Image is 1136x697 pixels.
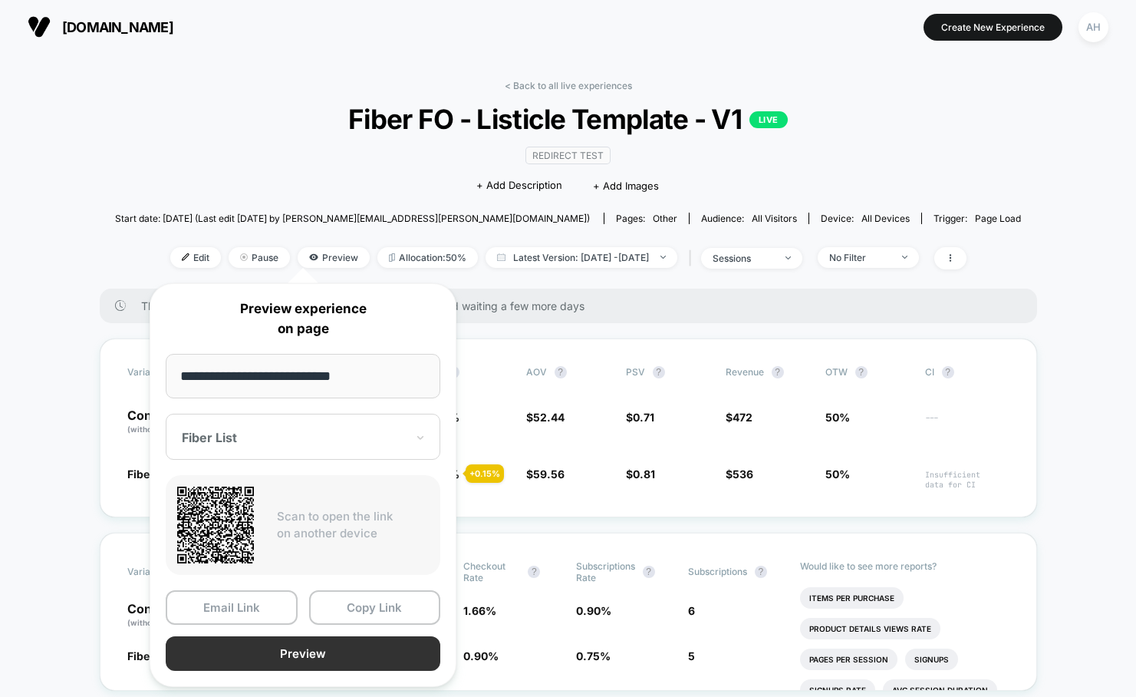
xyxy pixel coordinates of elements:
[463,560,520,583] span: Checkout Rate
[660,256,666,259] img: end
[713,253,774,264] div: sessions
[701,213,797,224] div: Audience:
[526,411,565,424] span: $
[785,256,791,259] img: end
[626,366,645,378] span: PSV
[905,649,958,670] li: Signups
[653,213,677,224] span: other
[141,299,1006,312] span: There are still no statistically significant results. We recommend waiting a few more days
[933,213,1021,224] div: Trigger:
[466,464,504,483] div: + 0.15 %
[924,14,1062,41] button: Create New Experience
[505,80,632,91] a: < Back to all live experiences
[855,366,868,378] button: ?
[825,411,850,424] span: 50%
[525,147,611,164] span: Redirect Test
[633,467,655,481] span: 0.81
[643,566,655,578] button: ?
[825,366,910,378] span: OTW
[726,366,764,378] span: Revenue
[576,649,611,662] span: 0.75 %
[528,566,540,578] button: ?
[277,508,429,543] p: Scan to open the link on another device
[800,587,904,609] li: Items Per Purchase
[28,15,51,38] img: Visually logo
[902,256,907,259] img: end
[476,178,562,193] span: + Add Description
[526,467,565,481] span: $
[975,213,1021,224] span: Page Load
[733,467,753,481] span: 536
[533,411,565,424] span: 52.44
[800,649,897,670] li: Pages Per Session
[688,566,747,577] span: Subscriptions
[182,253,189,261] img: edit
[127,603,224,629] p: Control
[486,247,677,268] span: Latest Version: [DATE] - [DATE]
[555,366,567,378] button: ?
[616,213,677,224] div: Pages:
[127,409,212,435] p: Control
[533,467,565,481] span: 59.56
[755,566,767,578] button: ?
[749,111,788,128] p: LIVE
[389,253,395,262] img: rebalance
[240,253,248,261] img: end
[23,15,178,39] button: [DOMAIN_NAME]
[752,213,797,224] span: All Visitors
[170,247,221,268] span: Edit
[925,366,1009,378] span: CI
[526,366,547,378] span: AOV
[593,180,659,192] span: + Add Images
[1078,12,1108,42] div: AH
[127,424,196,434] span: (without changes)
[626,411,654,424] span: $
[576,604,611,617] span: 0.90 %
[166,590,298,625] button: Email Link
[800,560,1009,572] p: Would like to see more reports?
[925,470,1009,490] span: Insufficient data for CI
[685,247,701,269] span: |
[1074,12,1113,43] button: AH
[127,366,212,378] span: Variation
[942,366,954,378] button: ?
[377,247,478,268] span: Allocation: 50%
[653,366,665,378] button: ?
[808,213,921,224] span: Device:
[626,467,655,481] span: $
[861,213,910,224] span: all devices
[463,649,499,662] span: 0.90 %
[62,19,173,35] span: [DOMAIN_NAME]
[166,299,440,339] p: Preview experience on page
[726,411,752,424] span: $
[229,247,290,268] span: Pause
[160,103,975,135] span: Fiber FO - Listicle Template - V1
[800,618,940,639] li: Product Details Views Rate
[688,604,695,617] span: 6
[127,649,176,662] span: Fiber List
[576,560,635,583] span: Subscriptions Rate
[127,560,212,583] span: Variation
[115,213,590,224] span: Start date: [DATE] (Last edit [DATE] by [PERSON_NAME][EMAIL_ADDRESS][PERSON_NAME][DOMAIN_NAME])
[772,366,784,378] button: ?
[463,604,496,617] span: 1.66 %
[633,411,654,424] span: 0.71
[298,247,370,268] span: Preview
[726,467,753,481] span: $
[497,253,505,261] img: calendar
[688,649,695,662] span: 5
[829,252,891,263] div: No Filter
[825,467,850,481] span: 50%
[166,636,440,671] button: Preview
[127,618,196,627] span: (without changes)
[309,590,441,625] button: Copy Link
[925,413,1009,435] span: ---
[733,411,752,424] span: 472
[127,467,176,481] span: Fiber List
